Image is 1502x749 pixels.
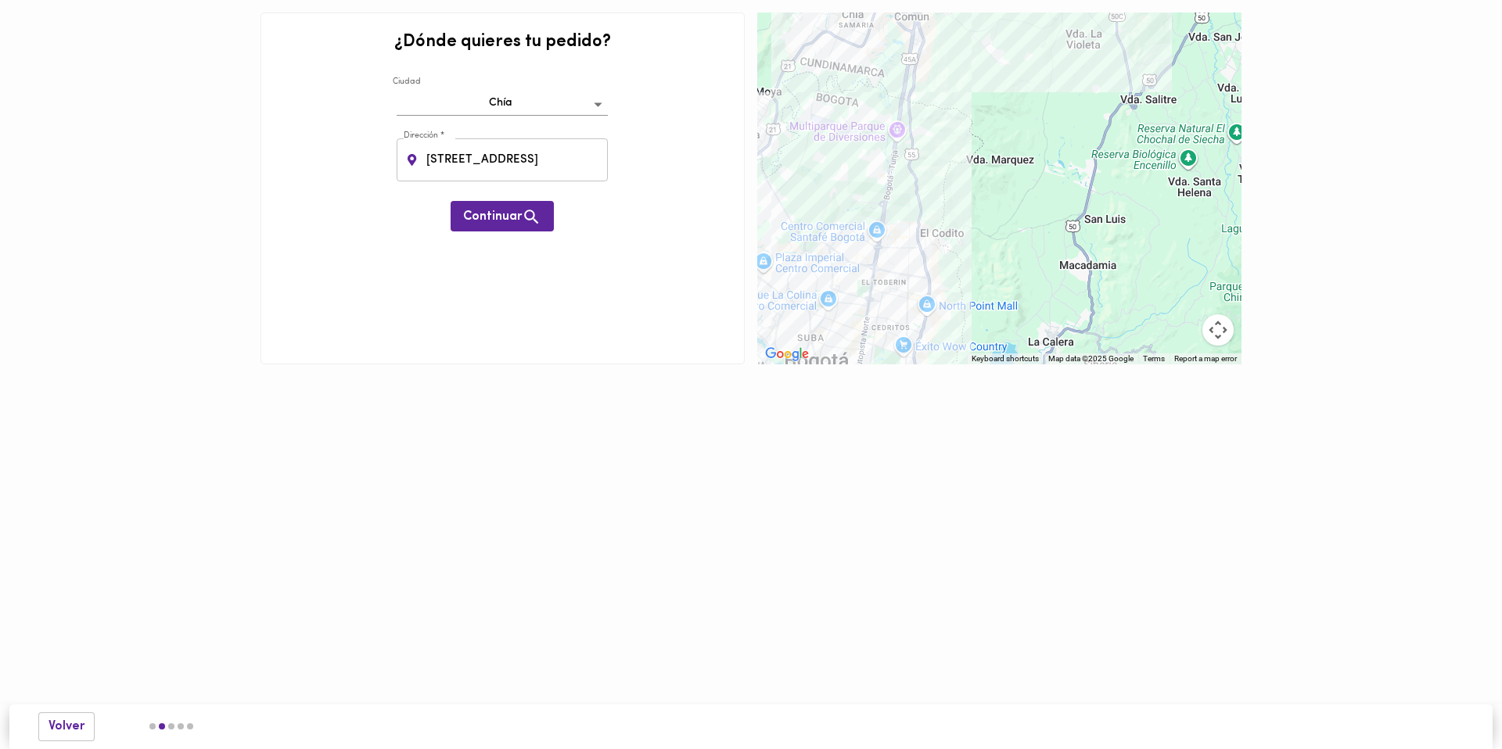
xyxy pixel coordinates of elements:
[463,207,541,227] span: Continuar
[1411,658,1486,733] iframe: Messagebird Livechat Widget
[393,77,420,88] label: Ciudad
[1174,354,1237,363] a: Report a map error
[972,353,1039,364] button: Keyboard shortcuts
[761,344,813,364] a: Open this area in Google Maps (opens a new window)
[394,33,611,52] h2: ¿Dónde quieres tu pedido?
[49,719,84,734] span: Volver
[1143,354,1165,363] a: Terms
[423,138,609,181] input: Calle 92 # 16-11
[451,201,554,231] button: Continuar
[1202,314,1234,346] button: Map camera controls
[38,712,95,741] button: Volver
[1048,354,1134,363] span: Map data ©2025 Google
[761,344,813,364] img: Google
[397,91,608,116] div: Chía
